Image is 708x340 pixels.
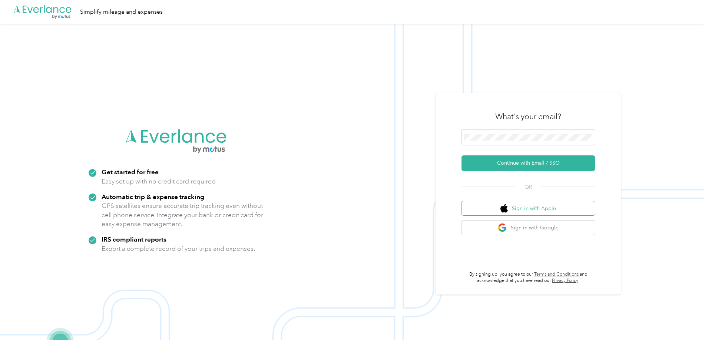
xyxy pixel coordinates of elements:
[534,272,579,277] a: Terms and Conditions
[498,223,507,232] img: google logo
[461,271,595,284] p: By signing up, you agree to our and acknowledge that you have read our .
[461,201,595,216] button: apple logoSign in with Apple
[102,244,255,253] p: Export a complete record of your trips and expenses.
[102,168,159,176] strong: Get started for free
[461,155,595,171] button: Continue with Email / SSO
[102,235,166,243] strong: IRS compliant reports
[102,193,204,201] strong: Automatic trip & expense tracking
[80,7,163,17] div: Simplify mileage and expenses
[495,111,561,122] h3: What's your email?
[461,221,595,235] button: google logoSign in with Google
[552,278,578,283] a: Privacy Policy
[102,177,216,186] p: Easy set up with no credit card required
[500,204,508,213] img: apple logo
[102,201,264,229] p: GPS satellites ensure accurate trip tracking even without cell phone service. Integrate your bank...
[515,183,541,191] span: OR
